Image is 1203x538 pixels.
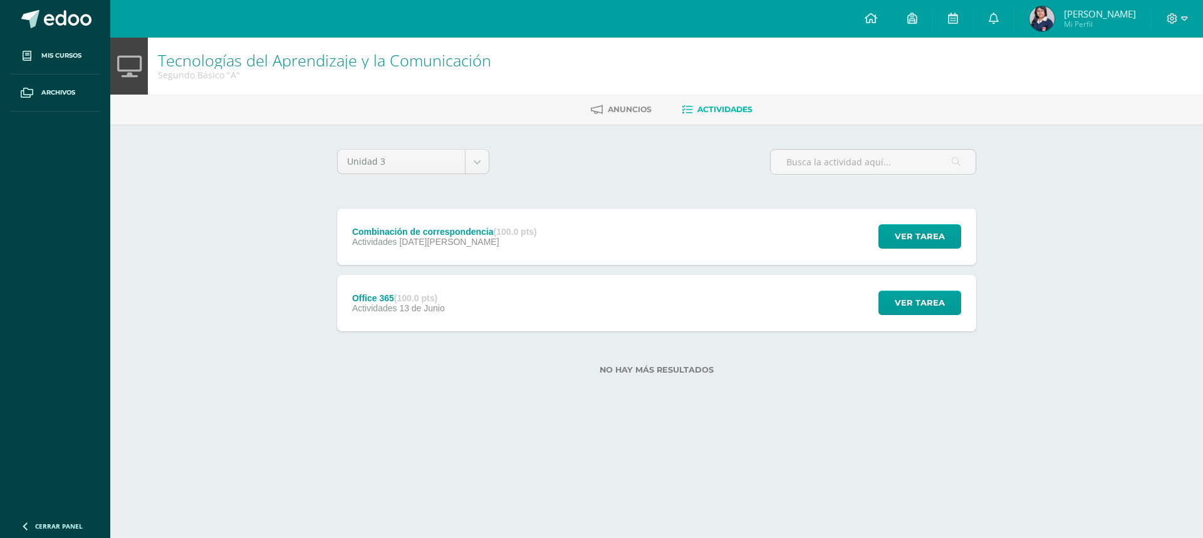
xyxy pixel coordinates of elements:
[682,100,753,120] a: Actividades
[41,51,81,61] span: Mis cursos
[352,227,537,237] div: Combinación de correspondencia
[347,150,456,173] span: Unidad 3
[878,291,961,315] button: Ver tarea
[352,293,445,303] div: Office 365
[1064,19,1136,29] span: Mi Perfil
[10,75,100,111] a: Archivos
[895,225,945,248] span: Ver tarea
[394,293,437,303] strong: (100.0 pts)
[158,49,491,71] a: Tecnologías del Aprendizaje y la Comunicación
[10,38,100,75] a: Mis cursos
[158,51,491,69] h1: Tecnologías del Aprendizaje y la Comunicación
[41,88,75,98] span: Archivos
[337,365,976,375] label: No hay más resultados
[608,105,652,114] span: Anuncios
[338,150,489,173] a: Unidad 3
[697,105,753,114] span: Actividades
[352,303,397,313] span: Actividades
[591,100,652,120] a: Anuncios
[895,291,945,314] span: Ver tarea
[1029,6,1055,31] img: e38f1a92accfb43aa9f7a16f3bb13c00.png
[158,69,491,81] div: Segundo Básico 'A'
[399,303,444,313] span: 13 de Junio
[494,227,537,237] strong: (100.0 pts)
[1064,8,1136,20] span: [PERSON_NAME]
[352,237,397,247] span: Actividades
[399,237,499,247] span: [DATE][PERSON_NAME]
[878,224,961,249] button: Ver tarea
[771,150,976,174] input: Busca la actividad aquí...
[35,522,83,530] span: Cerrar panel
